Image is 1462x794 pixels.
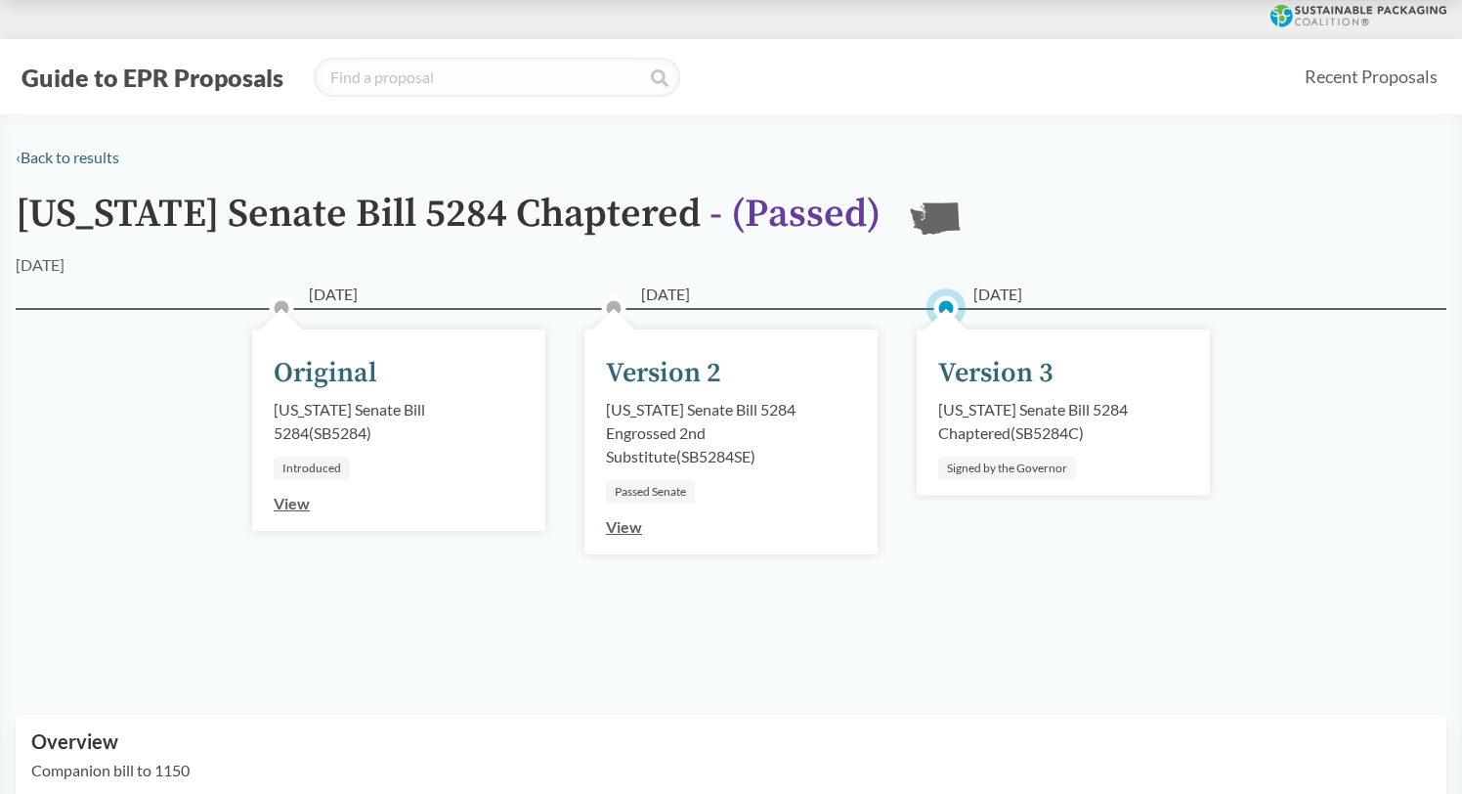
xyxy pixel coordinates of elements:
span: [DATE] [309,283,358,306]
div: Version 3 [938,353,1053,394]
div: [US_STATE] Senate Bill 5284 Chaptered ( SB5284C ) [938,398,1188,445]
button: Guide to EPR Proposals [16,62,289,93]
input: Find a proposal [314,58,680,97]
div: Passed Senate [606,480,695,504]
a: View [274,494,310,512]
div: Original [274,353,377,394]
a: ‹Back to results [16,148,119,166]
h2: Overview [31,730,1431,753]
span: [DATE] [641,283,690,306]
h1: [US_STATE] Senate Bill 5284 Chaptered [16,193,881,253]
div: Version 2 [606,353,721,394]
div: [DATE] [16,253,64,277]
a: Recent Proposals [1296,55,1446,99]
a: View [606,517,642,536]
p: Companion bill to 1150 [31,759,1431,782]
div: [US_STATE] Senate Bill 5284 Engrossed 2nd Substitute ( SB5284SE ) [606,398,856,468]
div: Introduced [274,457,350,480]
div: Signed by the Governor [938,457,1076,480]
div: [US_STATE] Senate Bill 5284 ( SB5284 ) [274,398,524,445]
span: - ( Passed ) [709,190,881,239]
span: [DATE] [973,283,1022,306]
